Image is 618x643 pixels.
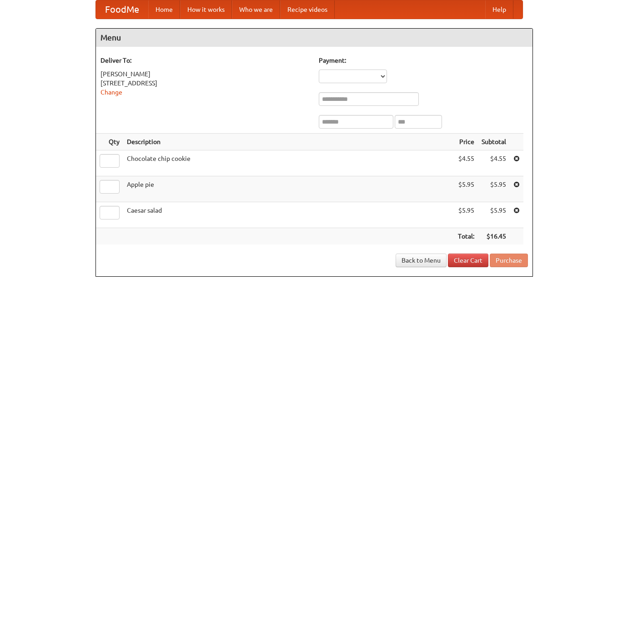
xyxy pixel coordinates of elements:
[454,150,478,176] td: $4.55
[478,228,510,245] th: $16.45
[148,0,180,19] a: Home
[100,79,310,88] div: [STREET_ADDRESS]
[232,0,280,19] a: Who we are
[454,202,478,228] td: $5.95
[448,254,488,267] a: Clear Cart
[319,56,528,65] h5: Payment:
[123,176,454,202] td: Apple pie
[96,29,533,47] h4: Menu
[96,134,123,150] th: Qty
[180,0,232,19] a: How it works
[478,150,510,176] td: $4.55
[478,202,510,228] td: $5.95
[123,150,454,176] td: Chocolate chip cookie
[280,0,335,19] a: Recipe videos
[100,70,310,79] div: [PERSON_NAME]
[123,202,454,228] td: Caesar salad
[490,254,528,267] button: Purchase
[454,176,478,202] td: $5.95
[454,228,478,245] th: Total:
[485,0,513,19] a: Help
[123,134,454,150] th: Description
[478,134,510,150] th: Subtotal
[100,56,310,65] h5: Deliver To:
[454,134,478,150] th: Price
[96,0,148,19] a: FoodMe
[478,176,510,202] td: $5.95
[100,89,122,96] a: Change
[396,254,447,267] a: Back to Menu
